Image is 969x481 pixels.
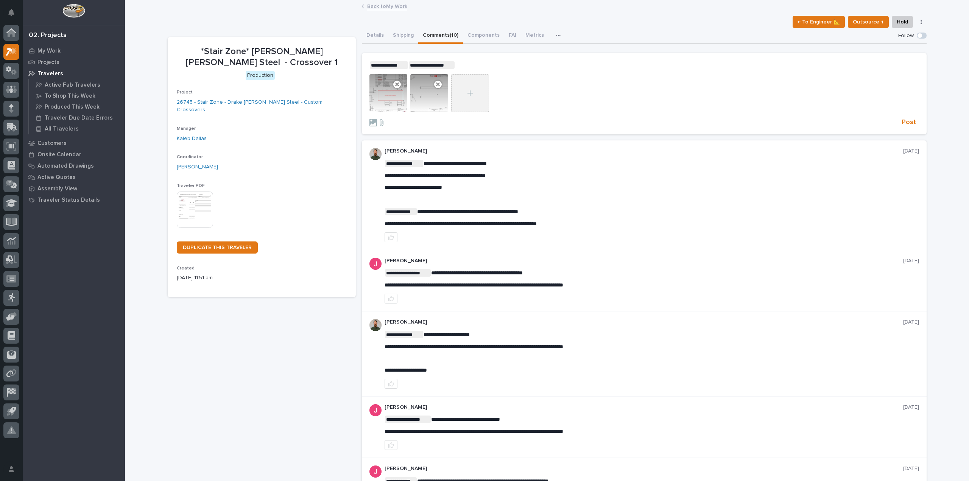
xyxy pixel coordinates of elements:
p: [DATE] [903,404,919,411]
p: Assembly View [37,185,77,192]
img: AATXAJw4slNr5ea0WduZQVIpKGhdapBAGQ9xVsOeEvl5=s96-c [369,148,382,160]
p: [DATE] [903,148,919,154]
span: Coordinator [177,155,203,159]
a: Traveler Status Details [23,194,125,205]
a: Kaleb Dallas [177,135,207,143]
span: Outsource ↑ [853,17,884,26]
img: ACg8ocI-SXp0KwvcdjE4ZoRMyLsZRSgZqnEZt9q_hAaElEsh-D-asw=s96-c [369,258,382,270]
p: Automated Drawings [37,163,94,170]
img: AATXAJw4slNr5ea0WduZQVIpKGhdapBAGQ9xVsOeEvl5=s96-c [369,319,382,331]
a: To Shop This Week [29,90,125,101]
a: Traveler Due Date Errors [29,112,125,123]
p: [PERSON_NAME] [385,465,903,472]
p: [PERSON_NAME] [385,404,903,411]
p: [DATE] [903,258,919,264]
span: Manager [177,126,196,131]
a: Travelers [23,68,125,79]
div: Notifications [9,9,19,21]
p: [PERSON_NAME] [385,148,903,154]
button: Notifications [3,5,19,20]
a: [PERSON_NAME] [177,163,218,171]
a: Automated Drawings [23,160,125,171]
button: Components [463,28,504,44]
button: like this post [385,440,397,450]
p: [DATE] [903,465,919,472]
a: 26745 - Stair Zone - Drake [PERSON_NAME] Steel - Custom Crossovers [177,98,347,114]
div: Production [246,71,275,80]
button: Comments (10) [418,28,463,44]
p: [PERSON_NAME] [385,319,903,325]
p: *Stair Zone* [PERSON_NAME] [PERSON_NAME] Steel - Crossover 1 [177,46,347,68]
div: 02. Projects [29,31,67,40]
button: Metrics [521,28,548,44]
img: ACg8ocI-SXp0KwvcdjE4ZoRMyLsZRSgZqnEZt9q_hAaElEsh-D-asw=s96-c [369,465,382,478]
p: Onsite Calendar [37,151,81,158]
p: Projects [37,59,59,66]
a: My Work [23,45,125,56]
p: My Work [37,48,61,54]
a: Active Fab Travelers [29,79,125,90]
button: Details [362,28,388,44]
p: Active Quotes [37,174,76,181]
a: DUPLICATE THIS TRAVELER [177,241,258,254]
a: Produced This Week [29,101,125,112]
a: All Travelers [29,123,125,134]
button: like this post [385,379,397,389]
a: Active Quotes [23,171,125,183]
button: ← To Engineer 📐 [793,16,845,28]
span: ← To Engineer 📐 [798,17,840,26]
a: Projects [23,56,125,68]
p: Produced This Week [45,104,100,111]
a: Assembly View [23,183,125,194]
span: Hold [897,17,908,26]
span: DUPLICATE THIS TRAVELER [183,245,252,250]
button: Post [899,118,919,127]
span: Project [177,90,193,95]
p: [DATE] [903,319,919,325]
button: like this post [385,294,397,304]
p: To Shop This Week [45,93,95,100]
p: [DATE] 11:51 am [177,274,347,282]
a: Customers [23,137,125,149]
button: Shipping [388,28,418,44]
p: Active Fab Travelers [45,82,100,89]
p: Traveler Status Details [37,197,100,204]
button: FAI [504,28,521,44]
p: [PERSON_NAME] [385,258,903,264]
p: Travelers [37,70,63,77]
button: Hold [892,16,913,28]
p: All Travelers [45,126,79,132]
button: Outsource ↑ [848,16,889,28]
p: Traveler Due Date Errors [45,115,113,121]
span: Traveler PDF [177,184,205,188]
img: ACg8ocI-SXp0KwvcdjE4ZoRMyLsZRSgZqnEZt9q_hAaElEsh-D-asw=s96-c [369,404,382,416]
button: like this post [385,232,397,242]
a: Back toMy Work [367,2,407,10]
span: Post [902,118,916,127]
p: Follow [898,33,914,39]
span: Created [177,266,195,271]
p: Customers [37,140,67,147]
img: Workspace Logo [62,4,85,18]
a: Onsite Calendar [23,149,125,160]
